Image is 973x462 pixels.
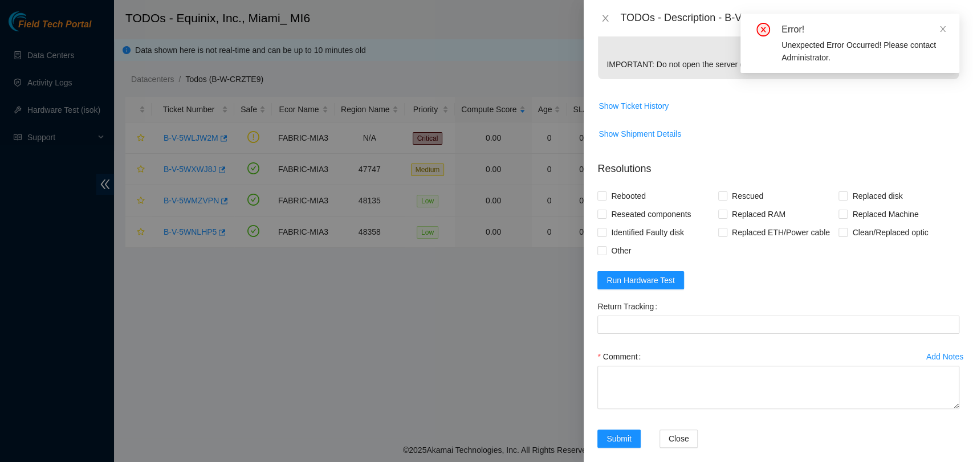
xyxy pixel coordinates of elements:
[659,430,698,448] button: Close
[781,23,946,36] div: Error!
[848,223,933,242] span: Clean/Replaced optic
[606,432,632,445] span: Submit
[598,97,669,115] button: Show Ticket History
[597,316,959,334] input: Return Tracking
[620,9,959,27] div: TODOs - Description - B-V-5WMZVPN
[599,100,669,112] span: Show Ticket History
[597,152,959,177] p: Resolutions
[727,223,834,242] span: Replaced ETH/Power cable
[599,128,681,140] span: Show Shipment Details
[848,205,923,223] span: Replaced Machine
[756,23,770,36] span: close-circle
[939,25,947,33] span: close
[597,347,645,366] label: Comment
[597,271,684,289] button: Run Hardware Test
[606,187,650,205] span: Rebooted
[598,125,682,143] button: Show Shipment Details
[606,223,689,242] span: Identified Faulty disk
[848,187,907,205] span: Replaced disk
[597,366,959,409] textarea: Comment
[926,353,963,361] div: Add Notes
[597,297,662,316] label: Return Tracking
[606,242,636,260] span: Other
[597,430,641,448] button: Submit
[781,39,946,64] div: Unexpected Error Occurred! Please contact Administrator.
[727,205,790,223] span: Replaced RAM
[727,187,768,205] span: Rescued
[669,432,689,445] span: Close
[926,347,964,366] button: Add Notes
[606,274,675,287] span: Run Hardware Test
[606,205,695,223] span: Reseated components
[597,13,613,24] button: Close
[601,14,610,23] span: close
